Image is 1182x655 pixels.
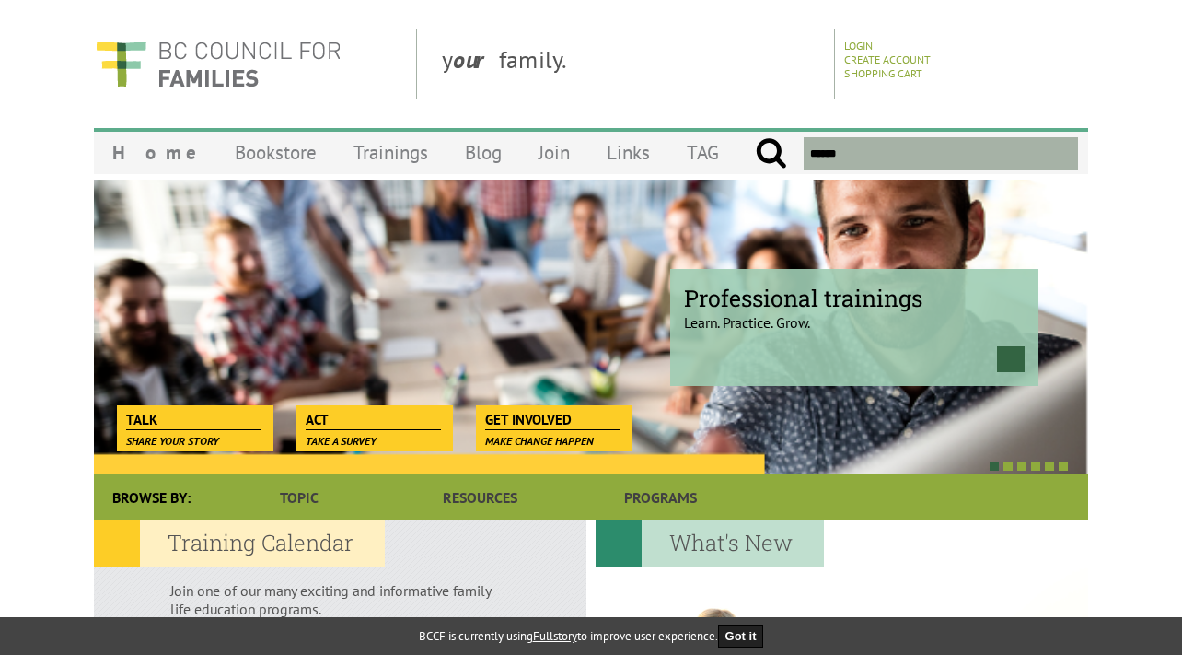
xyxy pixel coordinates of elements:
p: Learn. Practice. Grow. [684,298,1025,332]
h2: What's New [596,520,824,567]
span: Get Involved [485,410,620,430]
a: Fullstory [533,628,577,644]
a: Topic [209,474,389,520]
a: Links [588,131,668,174]
a: Login [844,39,873,53]
button: Got it [718,625,764,648]
a: TAG [668,131,737,174]
span: Act [306,410,441,430]
h2: Training Calendar [94,520,385,567]
a: Bookstore [216,131,335,174]
div: y family. [427,29,835,99]
a: Shopping Cart [844,66,922,80]
a: Join [520,131,588,174]
span: Make change happen [485,434,594,448]
a: Home [94,131,216,174]
a: Blog [446,131,520,174]
a: Act Take a survey [296,405,450,431]
a: Programs [571,474,751,520]
span: Take a survey [306,434,377,448]
a: Get Involved Make change happen [476,405,630,431]
a: Talk Share your story [117,405,271,431]
input: Submit [755,137,787,170]
span: Share your story [126,434,219,448]
strong: our [453,44,499,75]
div: Browse By: [94,474,209,520]
a: Create Account [844,53,931,66]
span: Professional trainings [684,283,1025,313]
img: BC Council for FAMILIES [94,29,342,99]
a: Trainings [335,131,446,174]
span: Talk [126,410,261,430]
a: Resources [389,474,570,520]
p: Join one of our many exciting and informative family life education programs. [170,581,510,618]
